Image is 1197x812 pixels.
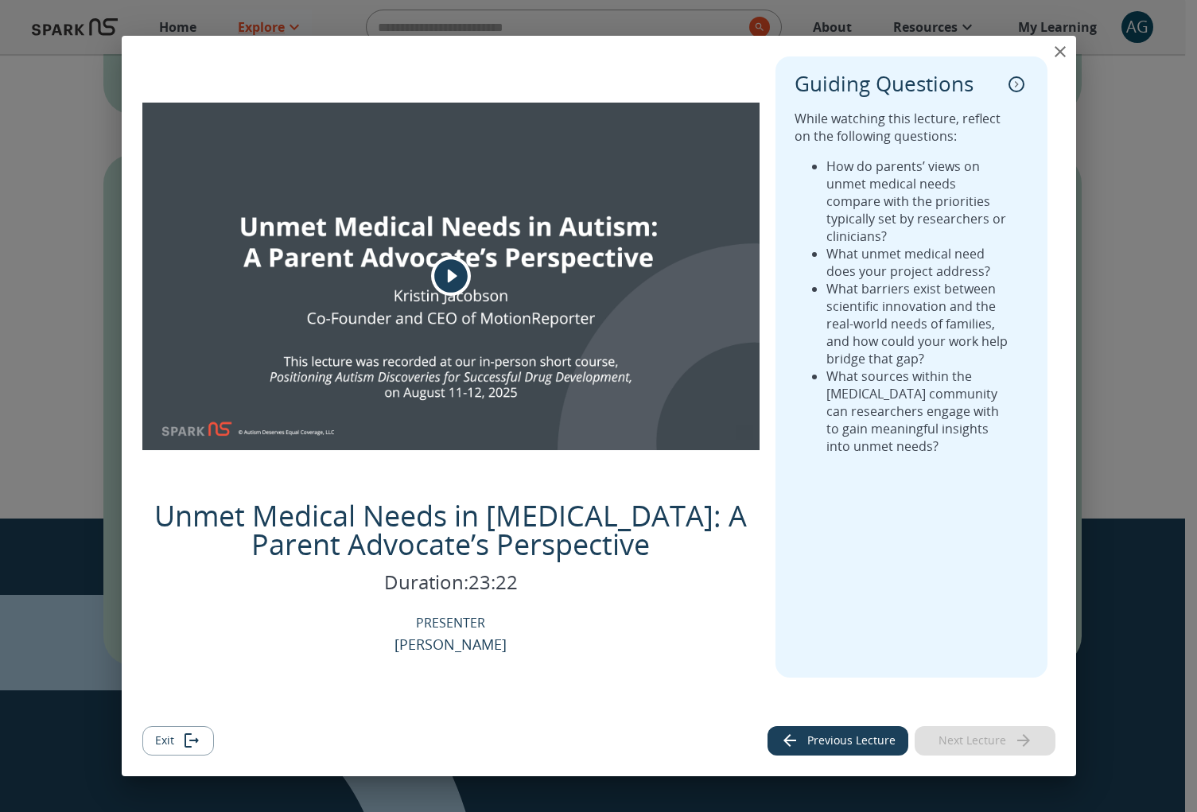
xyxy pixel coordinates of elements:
[795,110,1012,145] p: While watching this lecture, reflect on the following questions:
[142,56,760,495] div: Image Cover
[394,633,507,655] p: [PERSON_NAME]
[795,72,974,96] p: Guiding Questions
[768,726,908,756] button: Previous lecture
[826,280,1012,367] li: What barriers exist between scientific innovation and the real-world needs of families, and how c...
[427,252,475,300] button: play
[826,157,1012,245] li: How do parents’ views on unmet medical needs compare with the priorities typically set by researc...
[1044,36,1076,68] button: close
[826,245,1012,280] li: What unmet medical need does your project address?
[384,569,518,595] p: Duration: 23:22
[142,502,760,559] p: Unmet Medical Needs in [MEDICAL_DATA]: A Parent Advocate’s Perspective
[416,614,485,631] p: PRESENTER
[142,726,214,756] button: Exit
[1005,72,1028,96] button: collapse
[826,367,1012,455] li: What sources within the [MEDICAL_DATA] community can researchers engage with to gain meaningful i...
